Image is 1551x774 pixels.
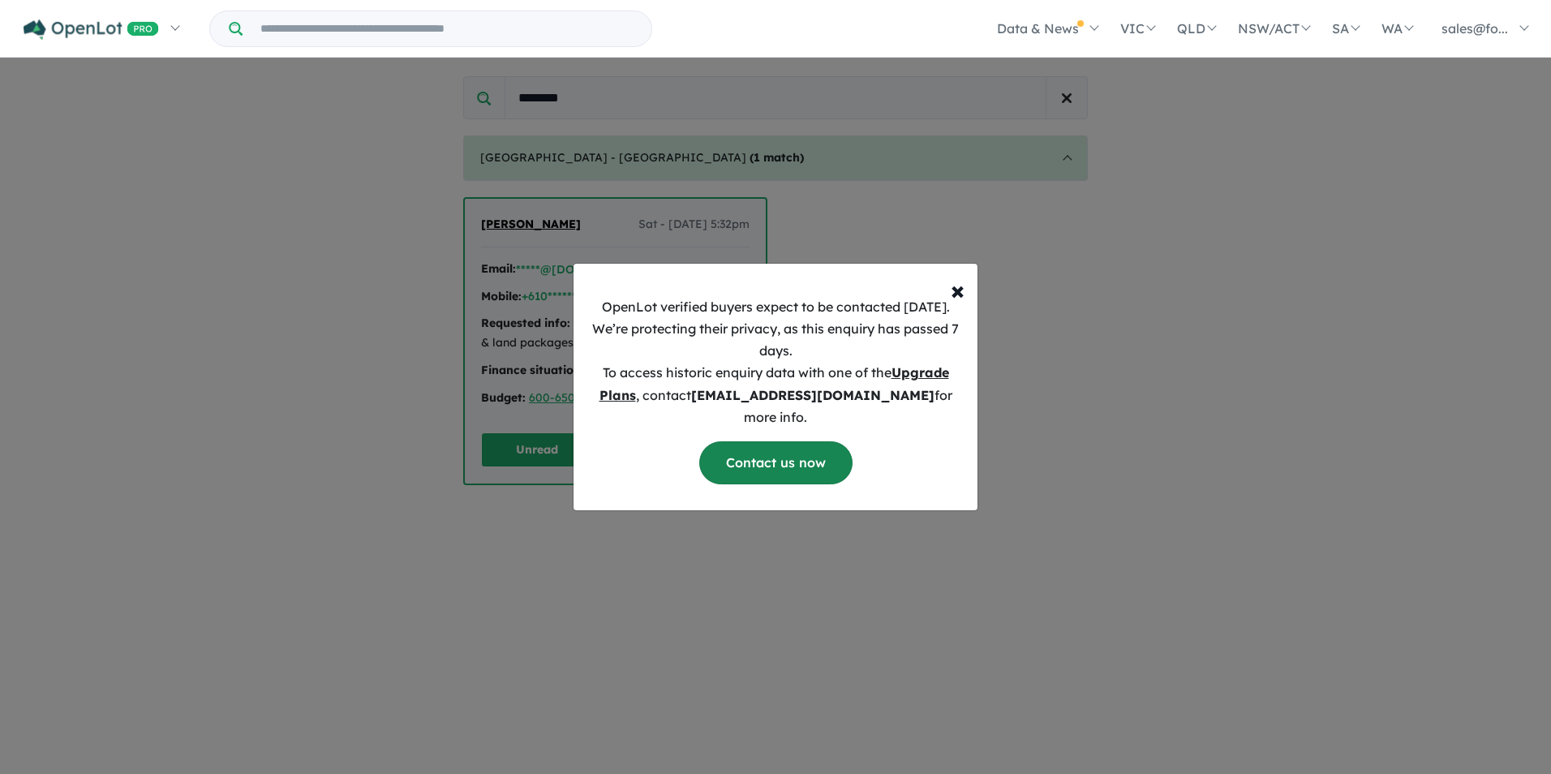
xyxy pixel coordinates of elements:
[1441,20,1508,37] span: sales@fo...
[586,296,965,428] p: OpenLot verified buyers expect to be contacted [DATE]. We’re protecting their privacy, as this en...
[246,11,648,46] input: Try estate name, suburb, builder or developer
[691,387,934,403] b: [EMAIL_ADDRESS][DOMAIN_NAME]
[699,441,853,484] a: Contact us now
[599,364,949,402] u: Upgrade Plans
[951,273,965,306] span: ×
[24,19,159,40] img: Openlot PRO Logo White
